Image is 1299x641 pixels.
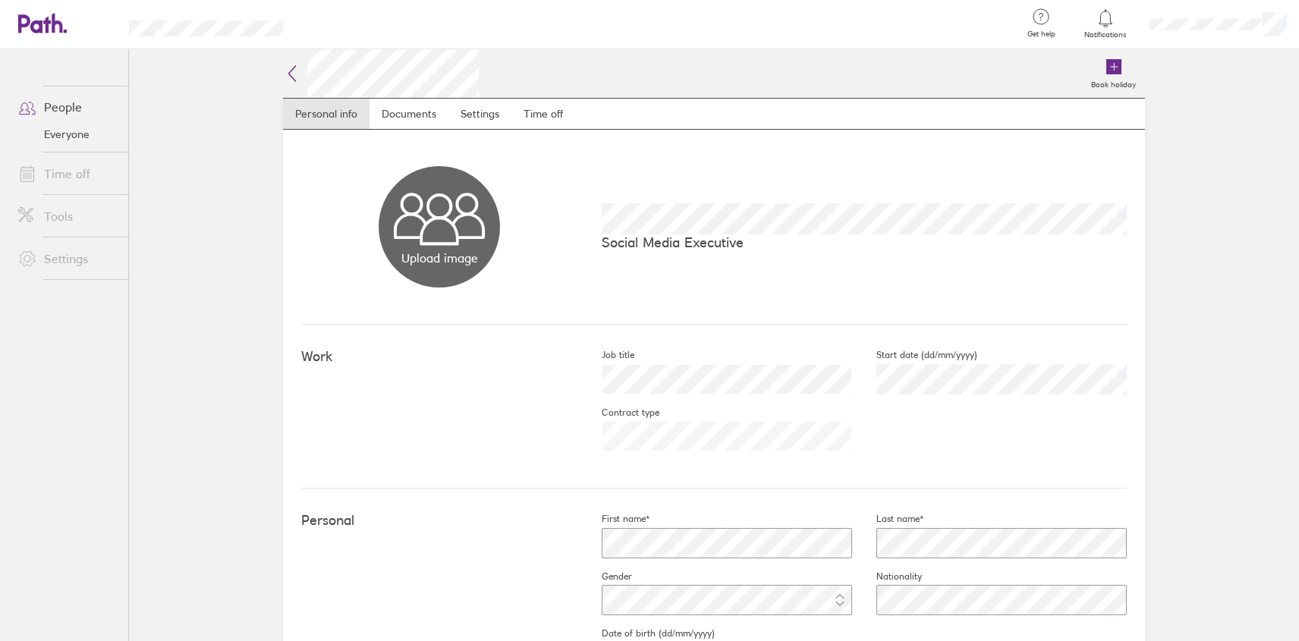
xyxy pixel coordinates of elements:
a: People [6,92,128,122]
label: Contract type [577,407,659,419]
label: Nationality [852,570,922,583]
label: Book holiday [1082,76,1145,90]
a: Time off [511,99,575,129]
label: Date of birth (dd/mm/yyyy) [577,627,715,639]
label: Gender [577,570,632,583]
a: Tools [6,201,128,231]
h4: Personal [301,513,577,529]
a: Settings [448,99,511,129]
h4: Work [301,349,577,365]
a: Notifications [1081,8,1131,39]
p: Social Media Executive [602,234,1127,250]
label: Start date (dd/mm/yyyy) [852,349,977,361]
label: Last name* [852,513,923,525]
a: Settings [6,244,128,274]
a: Everyone [6,122,128,146]
label: First name* [577,513,649,525]
span: Get help [1017,30,1066,39]
a: Time off [6,159,128,189]
a: Personal info [283,99,370,129]
a: Documents [370,99,448,129]
label: Job title [577,349,634,361]
span: Notifications [1081,30,1131,39]
a: Book holiday [1082,49,1145,98]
